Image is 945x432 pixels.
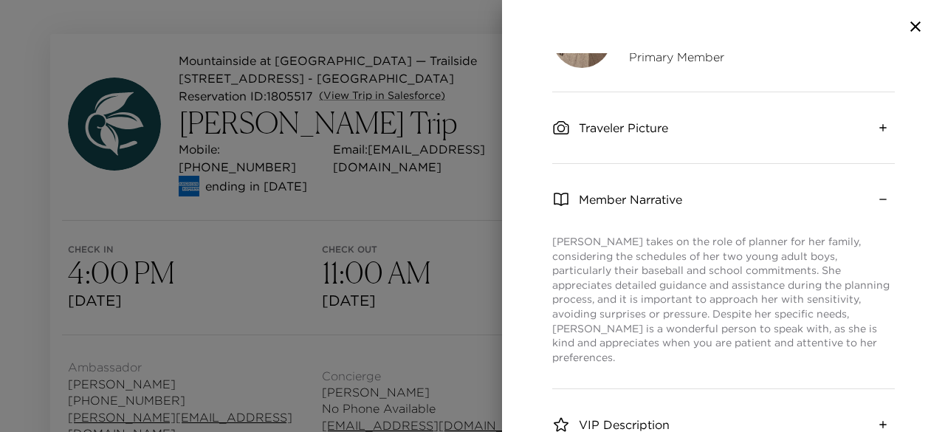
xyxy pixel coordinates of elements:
[871,116,895,140] button: expand
[579,191,682,208] span: Member Narrative
[871,188,895,211] button: collapse
[629,49,834,65] span: Primary Member
[552,235,895,365] p: [PERSON_NAME] takes on the role of planner for her family, considering the schedules of her two y...
[579,120,668,136] span: Traveler Picture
